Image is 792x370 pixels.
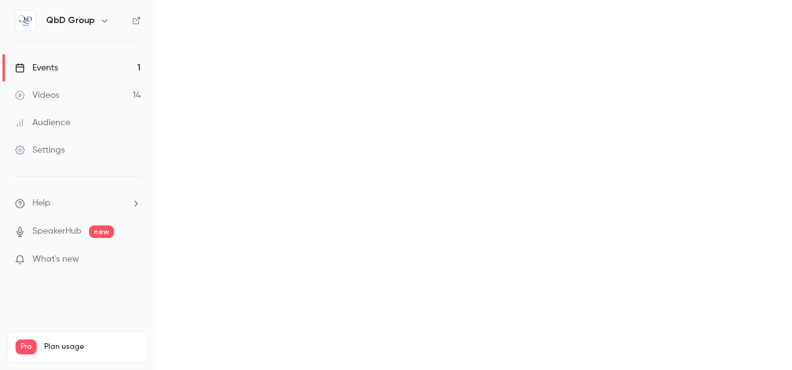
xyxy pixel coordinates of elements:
[15,144,65,156] div: Settings
[32,253,79,266] span: What's new
[46,14,95,27] h6: QbD Group
[32,197,50,210] span: Help
[15,197,141,210] li: help-dropdown-opener
[15,89,59,102] div: Videos
[15,116,70,129] div: Audience
[32,225,82,238] a: SpeakerHub
[16,339,37,354] span: Pro
[44,342,140,352] span: Plan usage
[89,225,114,238] span: new
[15,62,58,74] div: Events
[16,11,35,31] img: QbD Group
[126,254,141,265] iframe: Noticeable Trigger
